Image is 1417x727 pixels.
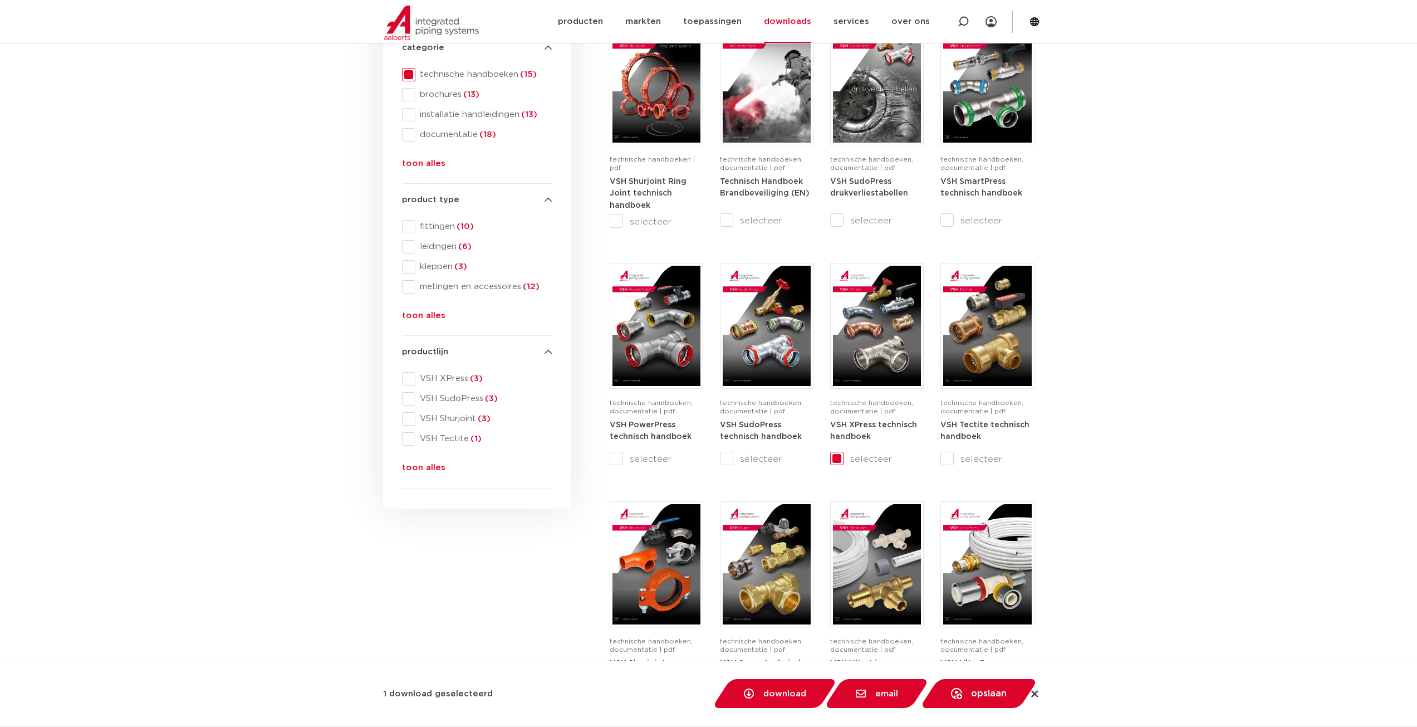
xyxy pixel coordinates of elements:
[720,399,803,414] span: technische handboeken, documentatie | pdf
[469,435,482,443] span: (1)
[720,214,813,227] label: selecteer
[940,177,1022,198] a: VSH SmartPress technisch handboek
[943,266,1031,386] img: VSH-Tectite_A4TM_5009376-2024-2.0_NL-pdf.jpg
[830,214,924,227] label: selecteer
[720,659,803,680] a: VSH Super technisch handboek
[940,452,1034,466] label: selecteer
[402,372,552,386] div: VSH XPress(3)
[720,156,803,171] span: technische handboeken, documentatie | pdf
[723,266,811,386] img: VSH-SudoPress_A4TM_5001604-2023-3.0_NL-pdf.jpg
[457,242,472,251] span: (6)
[478,130,496,139] span: (18)
[402,68,552,81] div: technische handboeken(15)
[402,41,552,55] h4: categorie
[415,433,552,445] span: VSH Tectite
[402,345,552,359] h4: productlijn
[723,504,811,624] img: VSH-Super_A4TM_5007411-2022-2.1_NL-1-pdf.jpg
[833,504,921,624] img: VSH-UltraLine_A4TM_5010216_2022_1.0_NL-pdf.jpg
[468,374,483,383] span: (3)
[943,22,1031,143] img: VSH-SmartPress_A4TM_5009301_2023_2.0-EN-pdf.jpg
[402,280,552,294] div: metingen en accessoires(12)
[462,90,479,99] span: (13)
[402,240,552,253] div: leidingen(6)
[402,88,552,101] div: brochures(13)
[610,177,687,209] a: VSH Shurjoint Ring Joint technisch handboek
[720,421,802,441] a: VSH SudoPress technisch handboek
[833,266,921,386] img: VSH-XPress_A4TM_5008762_2025_4.1_NL-pdf.jpg
[971,689,1007,698] span: opslaan
[830,659,912,680] a: VSH UltraLine technisch handboek
[402,108,552,121] div: installatie handleidingen(13)
[720,421,802,441] strong: VSH SudoPress technisch handboek
[830,421,917,441] a: VSH XPress technisch handboek
[415,221,552,232] span: fittingen
[415,241,552,252] span: leidingen
[402,461,445,479] button: toon alles
[720,178,810,198] strong: Technisch Handboek Brandbeveiliging (EN)
[830,178,908,198] strong: VSH SudoPress drukverliestabellen
[402,412,552,426] div: VSH Shurjoint(3)
[402,157,445,175] button: toon alles
[402,309,445,327] button: toon alles
[940,399,1023,414] span: technische handboeken, documentatie | pdf
[723,22,811,143] img: FireProtection_A4TM_5007915_2025_2.0_EN-pdf.jpg
[830,156,913,171] span: technische handboeken, documentatie | pdf
[476,414,491,423] span: (3)
[763,690,806,698] span: download
[483,394,498,403] span: (3)
[455,222,474,231] span: (10)
[830,399,913,414] span: technische handboeken, documentatie | pdf
[402,432,552,446] div: VSH Tectite(1)
[415,281,552,292] span: metingen en accessoires
[940,178,1022,198] strong: VSH SmartPress technisch handboek
[519,110,537,119] span: (13)
[712,679,838,708] a: download
[402,392,552,406] div: VSH SudoPress(3)
[415,129,552,140] span: documentatie
[415,261,552,272] span: kleppen
[402,193,552,207] h4: product type
[610,215,703,228] label: selecteer
[830,177,908,198] a: VSH SudoPress drukverliestabellen
[830,452,924,466] label: selecteer
[610,399,693,414] span: technische handboeken, documentatie | pdf
[383,690,493,698] strong: 1 download geselecteerd
[402,260,552,274] div: kleppen(3)
[610,452,703,466] label: selecteer
[612,266,700,386] img: VSH-PowerPress_A4TM_5008817_2024_3.1_NL-pdf.jpg
[415,109,552,120] span: installatie handleidingen
[415,413,552,425] span: VSH Shurjoint
[610,421,692,441] strong: VSH PowerPress technisch handboek
[402,128,552,142] div: documentatie(18)
[940,214,1034,227] label: selecteer
[833,22,921,143] img: VSH-SudoPress_A4PLT_5007706_2024-2.0_NL-pdf.jpg
[823,679,930,708] a: email
[518,70,537,79] span: (15)
[720,177,810,198] a: Technisch Handboek Brandbeveiliging (EN)
[940,421,1029,441] strong: VSH Tectite technisch handboek
[415,89,552,100] span: brochures
[610,638,693,653] span: technische handboeken, documentatie | pdf
[720,452,813,466] label: selecteer
[720,638,803,653] span: technische handboeken, documentatie | pdf
[521,282,540,291] span: (12)
[402,220,552,233] div: fittingen(10)
[610,178,687,209] strong: VSH Shurjoint Ring Joint technisch handboek
[940,421,1029,441] a: VSH Tectite technisch handboek
[943,504,1031,624] img: VSH-UltraPress_A4TM_5008751_2025_3.0_NL-pdf.jpg
[453,262,467,271] span: (3)
[610,659,692,680] a: VSH Shurjoint technisch handboek
[610,421,692,441] a: VSH PowerPress technisch handboek
[415,393,552,404] span: VSH SudoPress
[830,421,917,441] strong: VSH XPress technisch handboek
[940,659,1023,680] a: VSH UltraPress Technisch Handboek
[940,156,1023,171] span: technische handboeken, documentatie | pdf
[612,504,700,624] img: VSH-Shurjoint_A4TM_5008731_2024_3.0_EN-pdf.jpg
[612,22,700,143] img: VSH-Shurjoint-RJ_A4TM_5011380_2025_1.1_EN-pdf.jpg
[415,373,552,384] span: VSH XPress
[610,156,695,171] span: technische handboeken | pdf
